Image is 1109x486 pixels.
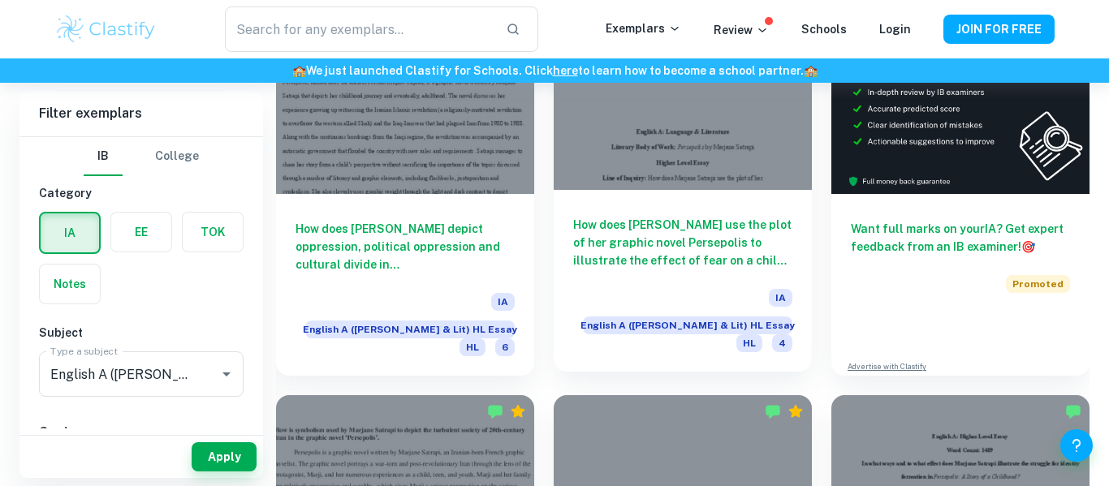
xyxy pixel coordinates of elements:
a: Advertise with Clastify [848,361,926,372]
span: 🎯 [1021,240,1035,253]
button: JOIN FOR FREE [943,15,1055,44]
span: HL [736,334,762,352]
span: IA [769,289,792,307]
h6: Want full marks on your IA ? Get expert feedback from an IB examiner! [851,220,1070,256]
span: Promoted [1006,275,1070,293]
button: Open [215,363,238,385]
span: HL [460,338,485,356]
button: IA [41,213,99,252]
p: Review [714,21,769,39]
img: Thumbnail [831,1,1090,194]
a: How does [PERSON_NAME] depict oppression, political oppression and cultural divide in [GEOGRAPHIC... [276,1,534,376]
span: 4 [772,334,792,352]
h6: Subject [39,324,244,342]
span: English A ([PERSON_NAME] & Lit) HL Essay [583,316,792,334]
a: Want full marks on yourIA? Get expert feedback from an IB examiner!PromotedAdvertise with Clastify [831,1,1090,376]
h6: How does [PERSON_NAME] depict oppression, political oppression and cultural divide in [GEOGRAPHIC... [296,220,515,273]
h6: Grade [39,423,244,441]
img: Marked [1065,403,1081,419]
a: Login [879,23,911,36]
button: TOK [183,213,243,252]
img: Marked [765,403,781,419]
span: 🏫 [804,64,818,77]
h6: Category [39,184,244,202]
button: EE [111,213,171,252]
a: How does [PERSON_NAME] use the plot of her graphic novel Persepolis to illustrate the effect of f... [554,1,812,376]
span: 6 [495,338,515,356]
a: here [553,64,578,77]
p: Exemplars [606,19,681,37]
span: English A ([PERSON_NAME] & Lit) HL Essay [305,320,515,338]
button: Apply [192,442,257,471]
button: Help and Feedback [1060,429,1093,462]
span: 🏫 [292,64,306,77]
div: Premium [788,403,804,419]
button: Notes [40,265,100,303]
img: Marked [487,403,503,419]
div: Premium [510,403,526,419]
button: IB [84,137,123,176]
h6: Filter exemplars [19,91,263,136]
div: Filter type choice [84,137,199,176]
h6: We just launched Clastify for Schools. Click to learn how to become a school partner. [3,62,1106,80]
input: Search for any exemplars... [225,6,493,52]
img: Clastify logo [54,13,158,45]
h6: How does [PERSON_NAME] use the plot of her graphic novel Persepolis to illustrate the effect of f... [573,216,792,269]
span: IA [491,293,515,311]
label: Type a subject [50,344,118,358]
button: College [155,137,199,176]
a: Schools [801,23,847,36]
